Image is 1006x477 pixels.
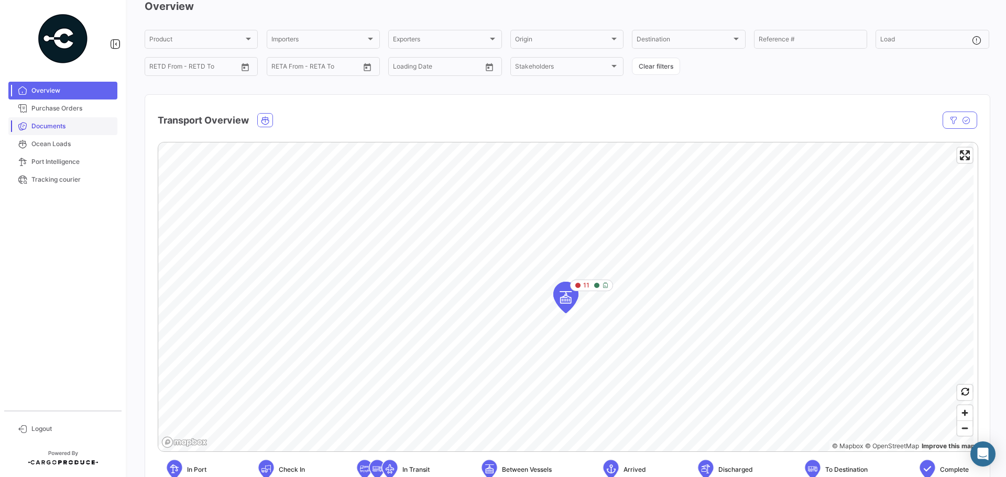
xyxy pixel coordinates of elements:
[37,13,89,65] img: powered-by.png
[187,465,206,474] span: In Port
[865,442,919,450] a: OpenStreetMap
[632,58,680,75] button: Clear filters
[8,171,117,188] a: Tracking courier
[940,465,969,474] span: Complete
[31,157,113,167] span: Port Intelligence
[415,64,457,72] input: To
[149,64,164,72] input: From
[393,37,487,45] span: Exporters
[624,465,646,474] span: Arrived
[158,142,974,452] canvas: Map
[171,64,213,72] input: To
[922,442,975,450] a: Map feedback
[8,99,117,117] a: Purchase Orders
[237,59,253,75] button: Open calendar
[271,64,286,72] input: From
[8,135,117,153] a: Ocean Loads
[637,37,731,45] span: Destination
[825,465,868,474] span: To Destination
[31,139,113,149] span: Ocean Loads
[482,59,497,75] button: Open calendar
[31,175,113,184] span: Tracking courier
[359,59,375,75] button: Open calendar
[161,436,207,448] a: Mapbox logo
[31,424,113,434] span: Logout
[293,64,335,72] input: To
[515,37,609,45] span: Origin
[402,465,430,474] span: In Transit
[957,148,972,163] button: Enter fullscreen
[393,64,408,72] input: From
[31,104,113,113] span: Purchase Orders
[149,37,244,45] span: Product
[158,113,249,128] h4: Transport Overview
[8,117,117,135] a: Documents
[553,282,578,313] div: Map marker
[832,442,863,450] a: Mapbox
[718,465,753,474] span: Discharged
[515,64,609,72] span: Stakeholders
[957,420,972,436] button: Zoom out
[279,465,305,474] span: Check In
[271,37,366,45] span: Importers
[8,82,117,99] a: Overview
[31,121,113,131] span: Documents
[957,405,972,420] button: Zoom in
[970,441,996,467] div: Abrir Intercom Messenger
[583,281,589,290] span: 11
[31,86,113,95] span: Overview
[258,114,272,127] button: Ocean
[502,465,552,474] span: Between Vessels
[8,153,117,171] a: Port Intelligence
